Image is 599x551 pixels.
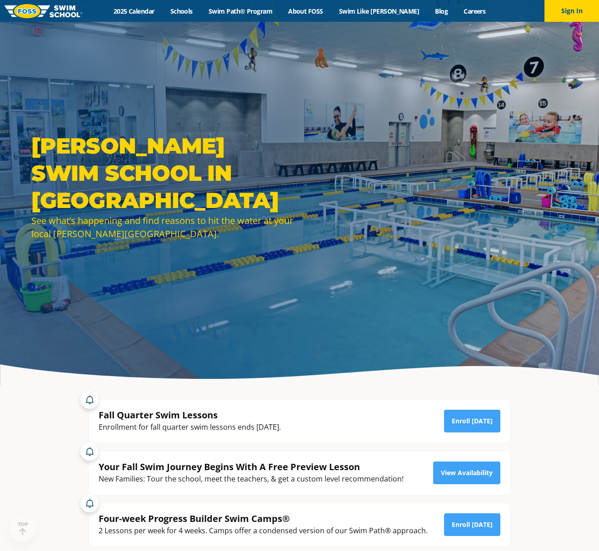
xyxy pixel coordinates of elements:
a: Enroll [DATE] [444,513,500,536]
div: New Families: Tour the school, meet the teachers, & get a custom level recommendation! [99,473,404,485]
a: Enroll [DATE] [444,410,500,432]
a: Swim Path® Program [200,7,280,15]
a: Blog [427,7,456,15]
div: Enrollment for fall quarter swim lessons ends [DATE]. [99,421,281,433]
a: 2025 Calendar [105,7,162,15]
h1: [PERSON_NAME] Swim School in [GEOGRAPHIC_DATA] [31,132,295,214]
div: Fall Quarter Swim Lessons [99,409,281,421]
img: FOSS Swim School Logo [5,4,82,18]
div: TOP [18,521,28,536]
a: View Availability [433,462,500,484]
div: See what’s happening and find reasons to hit the water at your local [PERSON_NAME][GEOGRAPHIC_DATA]. [31,214,295,240]
a: Careers [456,7,494,15]
div: Four-week Progress Builder Swim Camps® [99,512,428,525]
div: Your Fall Swim Journey Begins With A Free Preview Lesson [99,461,404,473]
div: 2 Lessons per week for 4 weeks. Camps offer a condensed version of our Swim Path® approach. [99,525,428,537]
a: About FOSS [280,7,331,15]
a: Swim Like [PERSON_NAME] [331,7,427,15]
a: Schools [162,7,200,15]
